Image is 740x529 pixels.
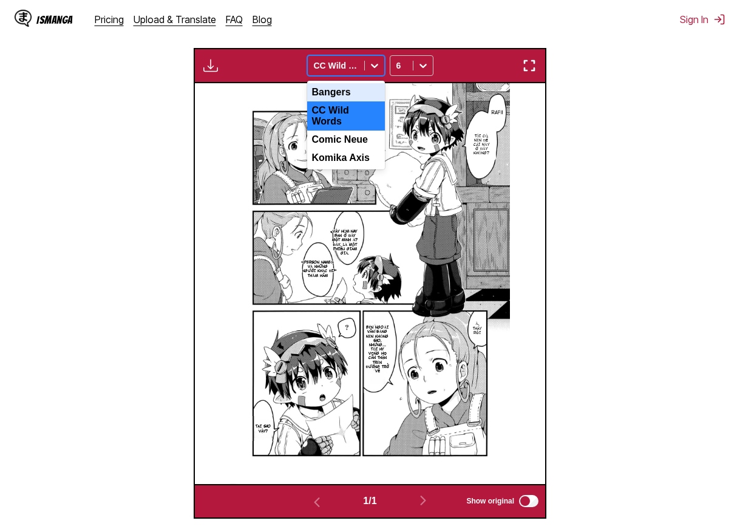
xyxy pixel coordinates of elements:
[253,13,272,26] a: Blog
[252,421,275,435] p: TẠI SAO VẬY?
[15,10,32,27] img: IsManga Logo
[713,13,725,26] img: Sign out
[307,149,385,167] div: Komika Axis
[299,258,336,280] p: [PERSON_NAME] VÀ NHỮNG NGƯỜI KHÁC ĐI THĂM HẦM
[680,13,725,26] button: Sign In
[328,227,362,258] p: VẬY HÔM NAY BẠN Ở ĐÂY MỘT MÌNH À? Đây, là một phiếu giảm giá.
[307,101,385,131] div: CC Wild Words
[416,493,430,508] img: Next page
[36,14,73,26] div: IsManga
[519,495,538,507] input: Show original
[470,319,484,337] p: À, THẤY RỒI
[363,323,392,375] p: BÊN NGOÀI VẪN SÁNG NÊN KHÔNG SAO, NHƯNG... TÔI HY VỌNG HỌ CẨN THẬN TRÊN ĐƯỜNG TRỞ VỀ
[226,13,243,26] a: FAQ
[95,13,124,26] a: Pricing
[134,13,216,26] a: Upload & Translate
[307,83,385,101] div: Bangers
[203,58,218,73] img: Download translated images
[15,10,95,29] a: IsManga LogoIsManga
[310,495,324,510] img: Previous page
[307,131,385,149] div: Comic Neue
[230,83,510,484] img: Manga Panel
[522,58,537,73] img: Enter fullscreen
[363,496,376,507] span: 1 / 1
[466,497,514,505] span: Show original
[469,131,494,158] p: TÔI CÓ NÊN ĐỂ CÁI NÀY Ở ĐÂY KHÔNG?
